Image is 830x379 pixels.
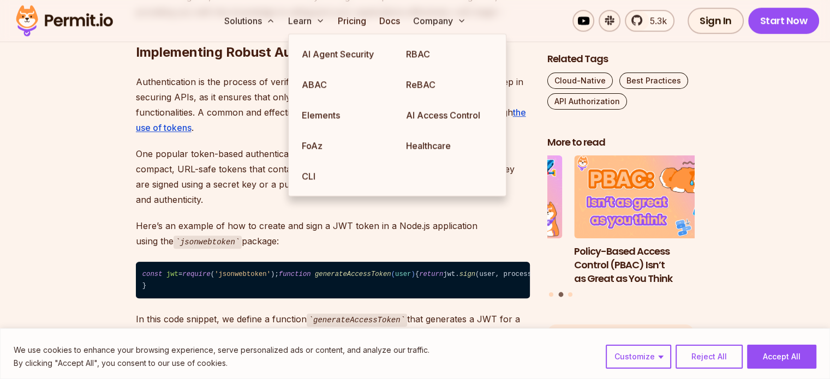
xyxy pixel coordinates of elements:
button: Reject All [676,345,743,369]
a: How to Use JWTs for Authorization: Best Practices and Common MistakesHow to Use JWTs for Authoriz... [415,156,563,286]
a: AI Access Control [397,100,501,130]
button: Customize [606,345,671,369]
a: Elements [293,100,397,130]
code: generateAccessToken [307,314,407,327]
button: Go to slide 1 [549,292,553,297]
a: Sign In [688,8,744,34]
li: 1 of 3 [415,156,563,286]
a: Cloud-Native [547,73,613,89]
a: ReBAC [397,69,501,100]
a: FoAz [293,130,397,161]
h2: More to read [547,136,695,149]
button: Go to slide 2 [558,292,563,297]
span: sign [459,270,475,278]
span: require [182,270,210,278]
div: Posts [547,156,695,299]
span: return [419,270,443,278]
p: In this code snippet, we define a function that generates a JWT for a given user. The token is si... [136,311,530,358]
span: ( ) [279,270,415,278]
li: 2 of 3 [574,156,721,286]
code: = ( ); { jwt. (user, process.env.ACCESS_TOKEN_SECRET, { : }); } [136,262,530,298]
span: user [395,270,411,278]
img: Policy-Based Access Control (PBAC) Isn’t as Great as You Think [574,156,721,239]
span: generateAccessToken [315,270,391,278]
h3: How to Use JWTs for Authorization: Best Practices and Common Mistakes [415,245,563,285]
p: We use cookies to enhance your browsing experience, serve personalized ads or content, and analyz... [14,344,429,357]
a: AI Agent Security [293,39,397,69]
span: 'jsonwebtoken' [214,270,271,278]
a: Best Practices [619,73,688,89]
p: One popular token-based authentication method is . JWTs are compact, URL-safe tokens that contain... [136,146,530,207]
button: Learn [284,10,329,32]
h2: Related Tags [547,52,695,66]
button: Go to slide 3 [568,292,572,297]
span: jwt [166,270,178,278]
button: Accept All [747,345,816,369]
a: API Authorization [547,93,627,110]
span: 5.3k [643,14,667,27]
a: RBAC [397,39,501,69]
a: Start Now [748,8,820,34]
a: Pricing [333,10,371,32]
a: ABAC [293,69,397,100]
button: Company [409,10,470,32]
button: Solutions [220,10,279,32]
p: By clicking "Accept All", you consent to our use of cookies. [14,357,429,370]
h3: Policy-Based Access Control (PBAC) Isn’t as Great as You Think [574,245,721,285]
a: the use of tokens [136,107,526,133]
a: Healthcare [397,130,501,161]
img: Permit logo [11,2,118,39]
a: Docs [375,10,404,32]
span: const [142,270,163,278]
p: Here’s an example of how to create and sign a JWT token in a Node.js application using the package: [136,218,530,249]
a: 5.3k [625,10,674,32]
a: CLI [293,161,397,191]
code: jsonwebtoken [174,236,242,249]
p: Authentication is the process of verifying the identity of a user or system. It's a crucial step ... [136,74,530,135]
span: function [279,270,311,278]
